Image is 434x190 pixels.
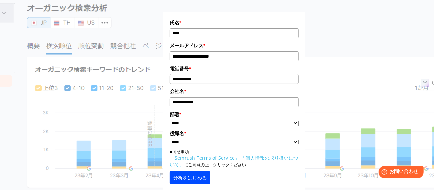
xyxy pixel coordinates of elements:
label: メールアドレス [170,42,298,49]
label: 会社名 [170,88,298,95]
label: 部署 [170,111,298,118]
label: 電話番号 [170,65,298,72]
label: 氏名 [170,19,298,27]
a: 「個人情報の取り扱いについて」 [170,154,298,168]
label: 役職名 [170,130,298,137]
p: ■同意事項 にご同意の上、クリックください [170,149,298,168]
a: 「Semrush Terms of Service」 [170,154,240,161]
iframe: Help widget launcher [373,163,426,182]
button: 分析をはじめる [170,171,210,184]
